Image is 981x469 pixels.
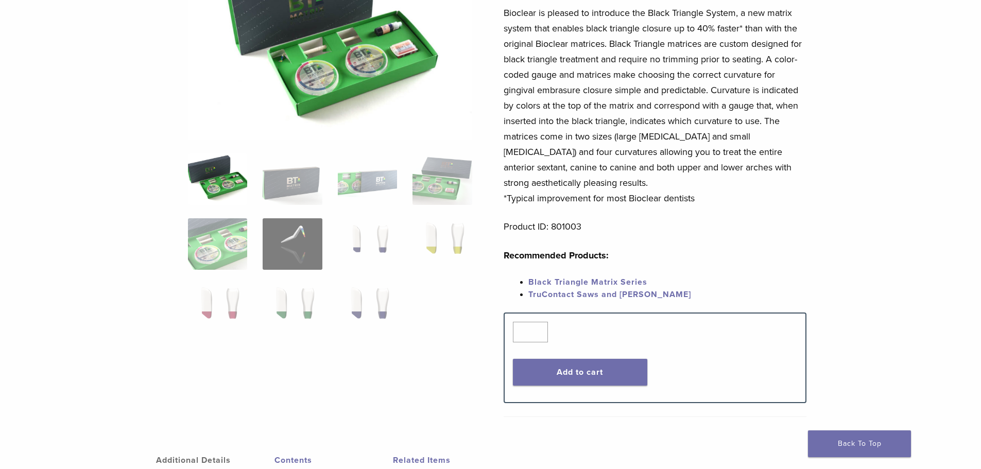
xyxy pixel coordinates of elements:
[188,218,247,270] img: Black Triangle (BT) Kit - Image 5
[338,218,397,270] img: Black Triangle (BT) Kit - Image 7
[504,219,806,234] p: Product ID: 801003
[263,283,322,335] img: Black Triangle (BT) Kit - Image 10
[263,218,322,270] img: Black Triangle (BT) Kit - Image 6
[504,250,609,261] strong: Recommended Products:
[188,153,247,205] img: Intro-Black-Triangle-Kit-6-Copy-e1548792917662-324x324.jpg
[528,277,647,287] a: Black Triangle Matrix Series
[263,153,322,205] img: Black Triangle (BT) Kit - Image 2
[412,218,472,270] img: Black Triangle (BT) Kit - Image 8
[808,430,911,457] a: Back To Top
[528,289,691,300] a: TruContact Saws and [PERSON_NAME]
[338,153,397,205] img: Black Triangle (BT) Kit - Image 3
[513,359,647,386] button: Add to cart
[338,283,397,335] img: Black Triangle (BT) Kit - Image 11
[412,153,472,205] img: Black Triangle (BT) Kit - Image 4
[188,283,247,335] img: Black Triangle (BT) Kit - Image 9
[504,5,806,206] p: Bioclear is pleased to introduce the Black Triangle System, a new matrix system that enables blac...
